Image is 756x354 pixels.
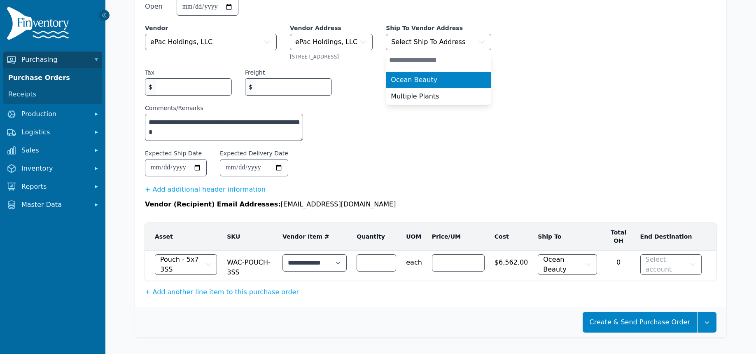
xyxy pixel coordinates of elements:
[5,70,100,86] a: Purchase Orders
[145,287,299,297] button: + Add another line item to this purchase order
[150,37,212,47] span: ePac Holdings, LLC
[245,79,256,95] span: $
[222,251,278,281] td: WAC-POUCH-3SS
[3,142,102,159] button: Sales
[3,178,102,195] button: Reports
[145,79,156,95] span: $
[145,200,281,208] span: Vendor (Recipient) Email Addresses:
[640,254,702,275] button: Select account
[386,34,491,50] button: Select Ship To Address
[543,255,583,274] span: Ocean Beauty
[7,7,72,43] img: Finventory
[245,68,265,77] label: Freight
[495,254,528,267] span: $6,562.00
[3,52,102,68] button: Purchasing
[538,254,597,275] button: Ocean Beauty
[290,54,373,60] div: [STREET_ADDRESS]
[145,185,266,195] button: + Add additional header information
[391,75,437,85] span: Ocean Beauty
[406,254,422,267] span: each
[401,223,427,251] th: UOM
[5,86,100,103] a: Receipts
[490,223,533,251] th: Cost
[155,254,217,275] button: Pouch - 5x7 3SS
[145,24,277,32] label: Vendor
[290,34,373,50] button: ePac Holdings, LLC
[21,55,87,65] span: Purchasing
[391,91,439,101] span: Multiple Plants
[21,145,87,155] span: Sales
[391,37,465,47] span: Select Ship To Address
[3,160,102,177] button: Inventory
[602,251,635,281] td: 0
[635,223,707,251] th: End Destination
[386,72,491,105] ul: Select Ship To Address
[646,255,688,274] span: Select account
[281,200,396,208] span: [EMAIL_ADDRESS][DOMAIN_NAME]
[386,24,491,32] label: Ship To Vendor Address
[3,197,102,213] button: Master Data
[21,127,87,137] span: Logistics
[21,164,87,173] span: Inventory
[3,106,102,122] button: Production
[278,223,352,251] th: Vendor Item #
[352,223,401,251] th: Quantity
[21,109,87,119] span: Production
[145,34,277,50] button: ePac Holdings, LLC
[386,52,491,68] input: Select Ship To Address
[222,223,278,251] th: SKU
[290,24,373,32] label: Vendor Address
[533,223,602,251] th: Ship To
[602,223,635,251] th: Total OH
[3,124,102,141] button: Logistics
[160,255,203,274] span: Pouch - 5x7 3SS
[295,37,357,47] span: ePac Holdings, LLC
[145,104,303,112] label: Comments/Remarks
[145,223,222,251] th: Asset
[220,149,288,157] label: Expected Delivery Date
[145,149,202,157] label: Expected Ship Date
[427,223,490,251] th: Price/UM
[21,200,87,210] span: Master Data
[145,2,163,12] span: Open
[21,182,87,192] span: Reports
[145,68,154,77] label: Tax
[583,312,697,333] button: Create & Send Purchase Order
